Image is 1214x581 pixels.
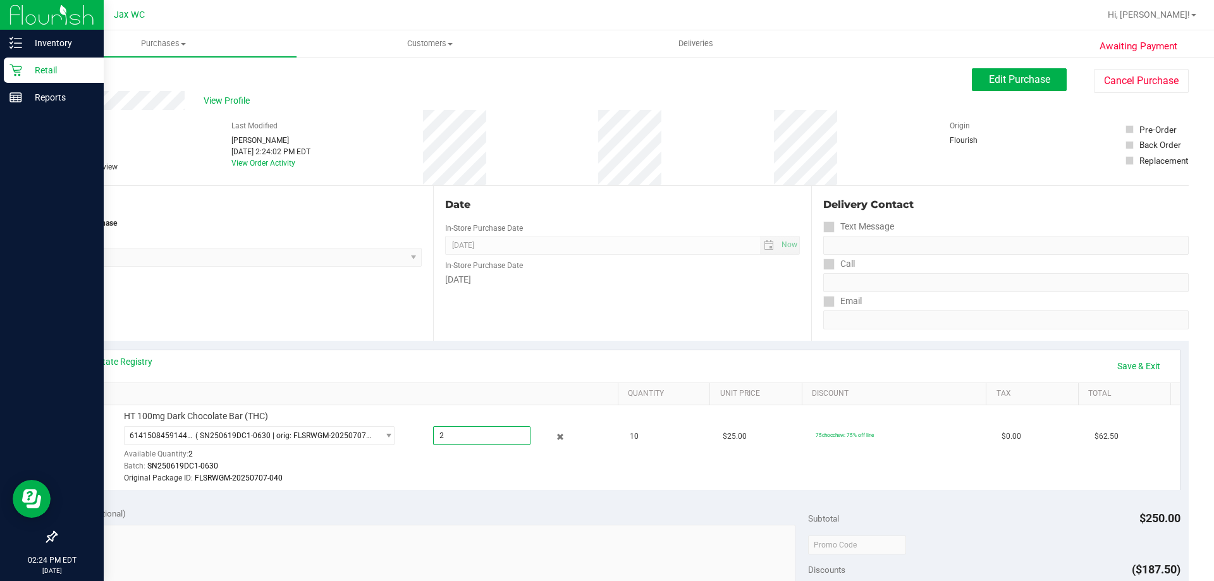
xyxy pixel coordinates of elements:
[6,566,98,575] p: [DATE]
[823,292,862,310] label: Email
[231,135,310,146] div: [PERSON_NAME]
[9,91,22,104] inline-svg: Reports
[77,355,152,368] a: View State Registry
[6,554,98,566] p: 02:24 PM EDT
[808,535,906,554] input: Promo Code
[723,431,747,443] span: $25.00
[823,217,894,236] label: Text Message
[1139,123,1177,136] div: Pre-Order
[124,445,408,470] div: Available Quantity:
[808,513,839,523] span: Subtotal
[816,432,874,438] span: 75chocchew: 75% off line
[1139,511,1180,525] span: $250.00
[720,389,797,399] a: Unit Price
[950,120,970,131] label: Origin
[1100,39,1177,54] span: Awaiting Payment
[996,389,1074,399] a: Tax
[950,135,1013,146] div: Flourish
[9,64,22,76] inline-svg: Retail
[1002,431,1021,443] span: $0.00
[231,120,278,131] label: Last Modified
[130,431,195,440] span: 6141508459144434
[9,37,22,49] inline-svg: Inventory
[445,260,523,271] label: In-Store Purchase Date
[30,38,297,49] span: Purchases
[445,197,799,212] div: Date
[75,389,613,399] a: SKU
[22,63,98,78] p: Retail
[1139,154,1188,167] div: Replacement
[823,273,1189,292] input: Format: (999) 999-9999
[823,255,855,273] label: Call
[1132,563,1180,576] span: ($187.50)
[231,146,310,157] div: [DATE] 2:24:02 PM EDT
[147,462,218,470] span: SN250619DC1-0630
[124,410,268,422] span: HT 100mg Dark Chocolate Bar (THC)
[1108,9,1190,20] span: Hi, [PERSON_NAME]!
[812,389,981,399] a: Discount
[188,450,193,458] span: 2
[204,94,254,107] span: View Profile
[195,474,283,482] span: FLSRWGM-20250707-040
[124,474,193,482] span: Original Package ID:
[377,427,393,444] span: select
[1094,431,1119,443] span: $62.50
[1139,138,1181,151] div: Back Order
[22,90,98,105] p: Reports
[22,35,98,51] p: Inventory
[972,68,1067,91] button: Edit Purchase
[563,30,829,57] a: Deliveries
[661,38,730,49] span: Deliveries
[630,431,639,443] span: 10
[445,273,799,286] div: [DATE]
[297,38,562,49] span: Customers
[823,236,1189,255] input: Format: (999) 999-9999
[30,30,297,57] a: Purchases
[114,9,145,20] span: Jax WC
[1088,389,1165,399] a: Total
[628,389,705,399] a: Quantity
[231,159,295,168] a: View Order Activity
[13,480,51,518] iframe: Resource center
[445,223,523,234] label: In-Store Purchase Date
[195,431,372,440] span: ( SN250619DC1-0630 | orig: FLSRWGM-20250707-040 )
[989,73,1050,85] span: Edit Purchase
[124,462,145,470] span: Batch:
[297,30,563,57] a: Customers
[823,197,1189,212] div: Delivery Contact
[1109,355,1168,377] a: Save & Exit
[808,558,845,581] span: Discounts
[56,197,422,212] div: Location
[1094,69,1189,93] button: Cancel Purchase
